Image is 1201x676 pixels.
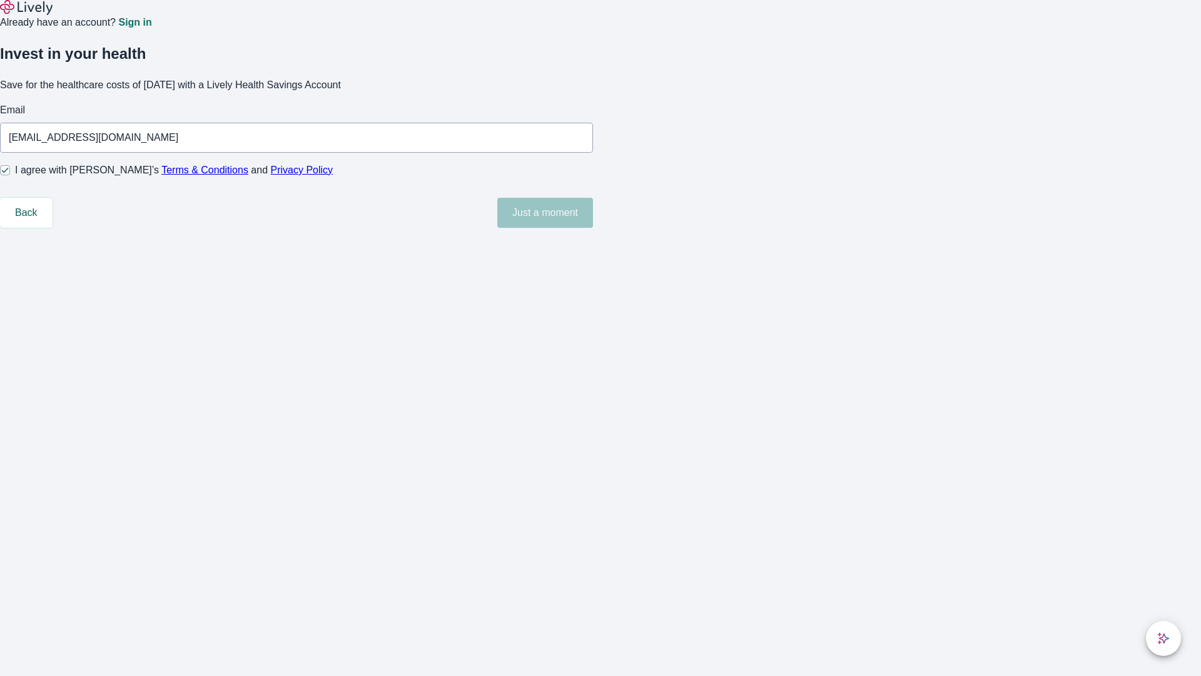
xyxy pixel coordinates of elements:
span: I agree with [PERSON_NAME]’s and [15,163,333,178]
button: chat [1146,621,1181,656]
a: Sign in [118,18,151,28]
svg: Lively AI Assistant [1157,632,1170,645]
a: Terms & Conditions [161,165,248,175]
a: Privacy Policy [271,165,333,175]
